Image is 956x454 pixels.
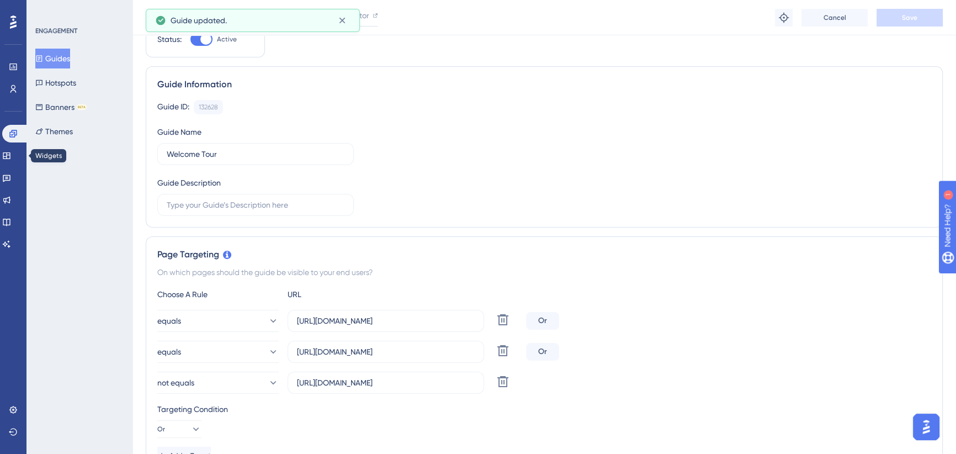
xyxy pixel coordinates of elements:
input: yourwebsite.com/path [297,315,475,327]
span: Need Help? [26,3,69,16]
iframe: UserGuiding AI Assistant Launcher [910,410,943,444]
button: Themes [35,122,73,141]
div: BETA [77,104,87,110]
input: yourwebsite.com/path [297,377,475,389]
button: not equals [157,372,279,394]
button: Cancel [801,9,868,27]
button: Save [877,9,943,27]
div: Choose A Rule [157,288,279,301]
div: Or [526,343,559,361]
span: equals [157,345,181,358]
span: not equals [157,376,194,389]
div: 1 [77,6,80,14]
div: Status: [157,33,182,46]
button: Or [157,420,201,438]
span: Save [902,13,917,22]
div: Page Targeting [157,248,931,261]
button: Guides [35,49,70,68]
div: URL [288,288,409,301]
div: ENGAGEMENT [35,27,77,35]
button: BannersBETA [35,97,87,117]
span: Or [157,425,165,434]
input: Type your Guide’s Description here [167,199,344,211]
button: equals [157,310,279,332]
div: On which pages should the guide be visible to your end users? [157,266,931,279]
div: Guide Name [157,125,201,139]
span: equals [157,314,181,328]
input: yourwebsite.com/path [297,346,475,358]
span: Active [217,35,237,44]
div: Guide Information [157,78,931,91]
div: Targeting Condition [157,403,931,416]
div: 132628 [199,103,218,112]
input: Type your Guide’s Name here [167,148,344,160]
div: Or [526,312,559,330]
button: Hotspots [35,73,76,93]
span: Cancel [824,13,846,22]
div: Guide Description [157,176,221,189]
div: Guide ID: [157,100,189,114]
span: Guide updated. [171,14,227,27]
button: equals [157,341,279,363]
